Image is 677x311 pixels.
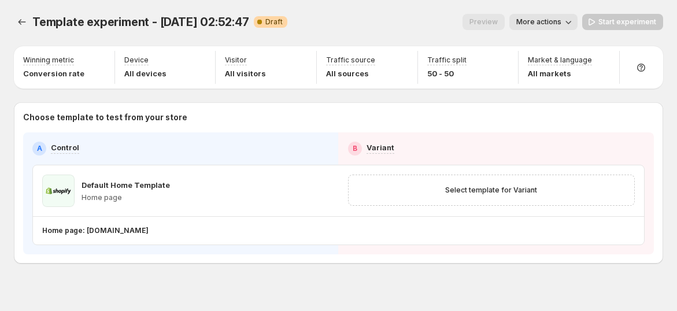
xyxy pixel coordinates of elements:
[528,55,592,65] p: Market & language
[82,193,170,202] p: Home page
[37,144,42,153] h2: A
[326,55,375,65] p: Traffic source
[516,17,561,27] span: More actions
[225,55,247,65] p: Visitor
[124,68,167,79] p: All devices
[427,55,467,65] p: Traffic split
[509,14,578,30] button: More actions
[82,179,170,191] p: Default Home Template
[51,142,79,153] p: Control
[23,112,654,123] p: Choose template to test from your store
[225,68,266,79] p: All visitors
[23,55,74,65] p: Winning metric
[23,68,84,79] p: Conversion rate
[265,17,283,27] span: Draft
[353,144,357,153] h2: B
[427,68,467,79] p: 50 - 50
[42,175,75,207] img: Default Home Template
[14,14,30,30] button: Experiments
[445,186,537,195] span: Select template for Variant
[32,15,249,29] span: Template experiment - [DATE] 02:52:47
[326,68,375,79] p: All sources
[438,182,544,198] button: Select template for Variant
[367,142,394,153] p: Variant
[124,55,149,65] p: Device
[528,68,592,79] p: All markets
[42,226,149,235] p: Home page: [DOMAIN_NAME]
